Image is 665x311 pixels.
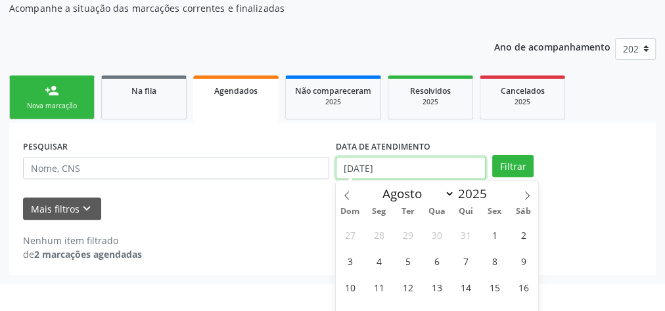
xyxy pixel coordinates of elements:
[511,222,536,247] span: Agosto 2, 2025
[80,201,94,216] i: keyboard_arrow_down
[23,197,101,220] button: Mais filtroskeyboard_arrow_down
[23,136,68,157] label: PESQUISAR
[453,248,478,274] span: Agosto 7, 2025
[337,222,363,247] span: Julho 27, 2025
[366,274,392,300] span: Agosto 11, 2025
[295,97,371,107] div: 2025
[336,157,486,179] input: Selecione um intervalo
[398,97,463,107] div: 2025
[394,207,423,216] span: Ter
[482,222,507,247] span: Agosto 1, 2025
[490,97,555,107] div: 2025
[424,248,449,274] span: Agosto 6, 2025
[395,274,421,300] span: Agosto 12, 2025
[337,248,363,274] span: Agosto 3, 2025
[501,85,545,96] span: Cancelados
[9,1,462,15] p: Acompanhe a situação das marcações correntes e finalizadas
[337,274,363,300] span: Agosto 10, 2025
[395,248,421,274] span: Agosto 5, 2025
[376,184,455,203] select: Month
[45,83,59,98] div: person_add
[295,85,371,96] span: Não compareceram
[365,207,394,216] span: Seg
[34,248,142,260] strong: 2 marcações agendadas
[424,222,449,247] span: Julho 30, 2025
[23,247,142,261] div: de
[453,274,478,300] span: Agosto 14, 2025
[336,136,430,157] label: DATA DE ATENDIMENTO
[509,207,538,216] span: Sáb
[131,85,156,96] span: Na fila
[23,234,142,247] div: Nenhum item filtrado
[482,274,507,300] span: Agosto 15, 2025
[366,248,392,274] span: Agosto 4, 2025
[494,38,610,54] p: Ano de acompanhamento
[511,248,536,274] span: Agosto 9, 2025
[511,274,536,300] span: Agosto 16, 2025
[455,185,498,202] input: Year
[366,222,392,247] span: Julho 28, 2025
[395,222,421,247] span: Julho 29, 2025
[482,248,507,274] span: Agosto 8, 2025
[423,207,451,216] span: Qua
[19,101,85,111] div: Nova marcação
[451,207,480,216] span: Qui
[424,274,449,300] span: Agosto 13, 2025
[453,222,478,247] span: Julho 31, 2025
[492,155,534,177] button: Filtrar
[410,85,451,96] span: Resolvidos
[480,207,509,216] span: Sex
[23,157,329,179] input: Nome, CNS
[214,85,258,96] span: Agendados
[336,207,365,216] span: Dom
